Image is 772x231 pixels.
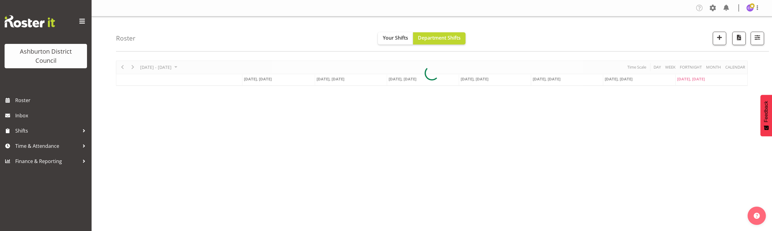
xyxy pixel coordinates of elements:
[116,35,136,42] h4: Roster
[713,32,726,45] button: Add a new shift
[15,141,79,151] span: Time & Attendance
[5,15,55,27] img: Rosterit website logo
[413,32,466,44] button: Department Shifts
[15,157,79,166] span: Finance & Reporting
[763,101,769,122] span: Feedback
[15,96,89,105] span: Roster
[760,95,772,136] button: Feedback - Show survey
[383,34,408,41] span: Your Shifts
[732,32,746,45] button: Download a PDF of the roster according to the set date range.
[746,4,754,12] img: chalotter-hydes5348.jpg
[11,47,81,65] div: Ashburton District Council
[751,32,764,45] button: Filter Shifts
[418,34,461,41] span: Department Shifts
[15,126,79,135] span: Shifts
[754,213,760,219] img: help-xxl-2.png
[15,111,89,120] span: Inbox
[378,32,413,44] button: Your Shifts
